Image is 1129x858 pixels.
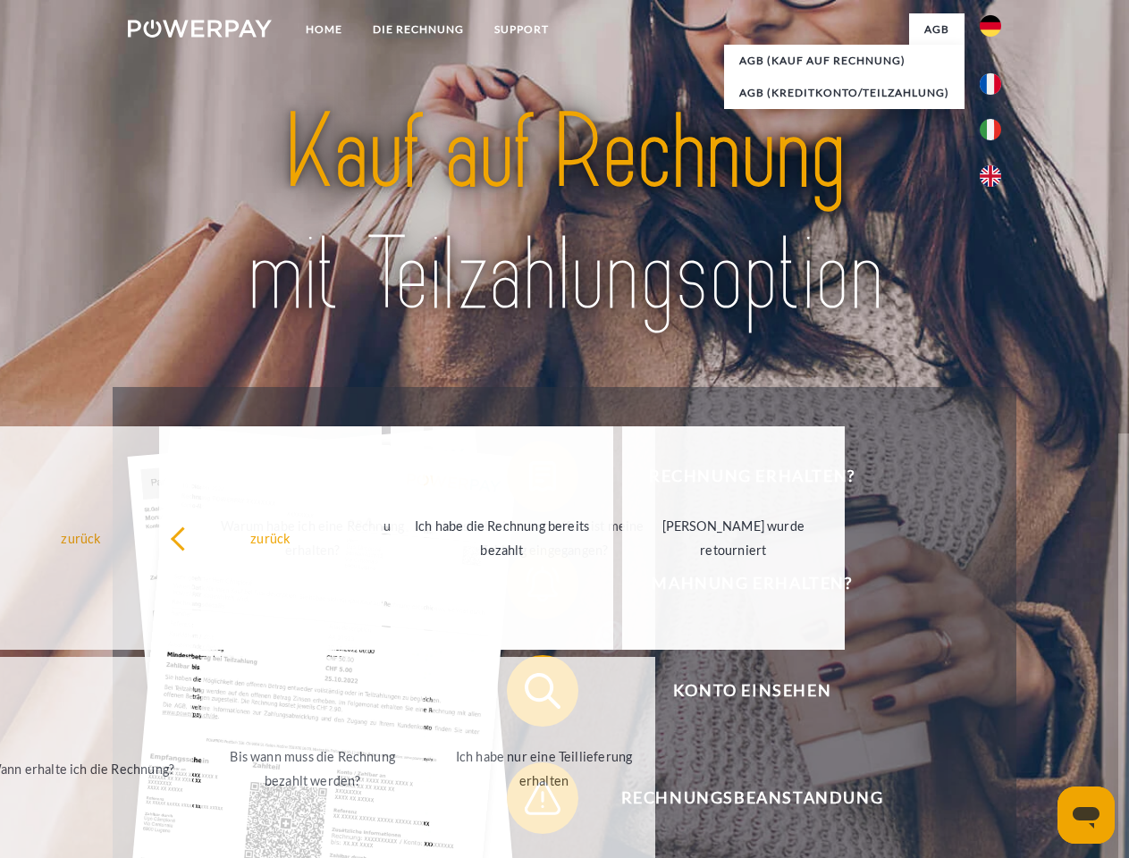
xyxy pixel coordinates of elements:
a: SUPPORT [479,13,564,46]
div: Ich habe nur eine Teillieferung erhalten [443,744,645,793]
button: Rechnungsbeanstandung [507,762,972,834]
iframe: Schaltfläche zum Öffnen des Messaging-Fensters [1057,786,1115,844]
img: en [980,165,1001,187]
img: it [980,119,1001,140]
a: Home [291,13,358,46]
div: zurück [170,526,371,550]
img: title-powerpay_de.svg [171,86,958,342]
a: DIE RECHNUNG [358,13,479,46]
img: de [980,15,1001,37]
span: Konto einsehen [533,655,971,727]
img: fr [980,73,1001,95]
a: AGB (Kauf auf Rechnung) [724,45,965,77]
div: Bis wann muss die Rechnung bezahlt werden? [212,744,413,793]
button: Konto einsehen [507,655,972,727]
span: Rechnungsbeanstandung [533,762,971,834]
a: AGB (Kreditkonto/Teilzahlung) [724,77,965,109]
div: Ich habe die Rechnung bereits bezahlt [401,514,602,562]
img: logo-powerpay-white.svg [128,20,272,38]
a: agb [909,13,965,46]
div: [PERSON_NAME] wurde retourniert [633,514,834,562]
